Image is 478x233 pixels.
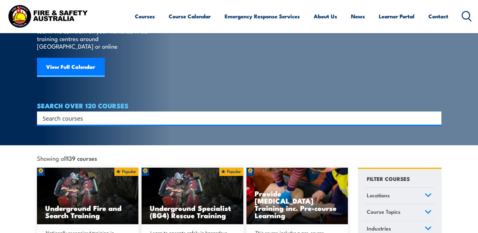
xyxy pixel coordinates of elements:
[135,8,155,25] a: Courses
[37,58,105,77] a: View Full Calendar
[37,168,139,224] a: Underground Fire and Search Training
[430,114,439,122] button: Search magnifier button
[428,8,448,25] a: Contact
[367,224,391,233] span: Industries
[255,190,340,219] h3: Provide [MEDICAL_DATA] Training inc. Pre-course Learning
[67,154,97,162] strong: 139 courses
[351,8,365,25] a: News
[45,204,130,219] h3: Underground Fire and Search Training
[37,155,97,161] span: Showing all
[142,168,243,224] img: Underground mine rescue
[246,168,348,224] a: Provide [MEDICAL_DATA] Training inc. Pre-course Learning
[169,8,211,25] a: Course Calendar
[150,204,235,219] h3: Underground Specialist (BG4) Rescue Training
[367,191,390,200] span: Locations
[246,168,348,224] img: Low Voltage Rescue and Provide CPR
[367,207,401,216] span: Course Topics
[43,113,427,123] input: Search input
[37,20,152,50] p: Find a course thats right for you and your team. We can train on your worksite, in our training c...
[142,168,243,224] a: Underground Specialist (BG4) Rescue Training
[225,8,300,25] a: Emergency Response Services
[379,8,414,25] a: Learner Portal
[37,168,139,224] img: Underground mine rescue
[314,8,337,25] a: About Us
[367,174,410,183] h4: FILTER COURSES
[37,102,441,109] h4: SEARCH OVER 120 COURSES
[364,204,434,221] a: Course Topics
[364,188,434,204] a: Locations
[44,114,429,122] form: Search form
